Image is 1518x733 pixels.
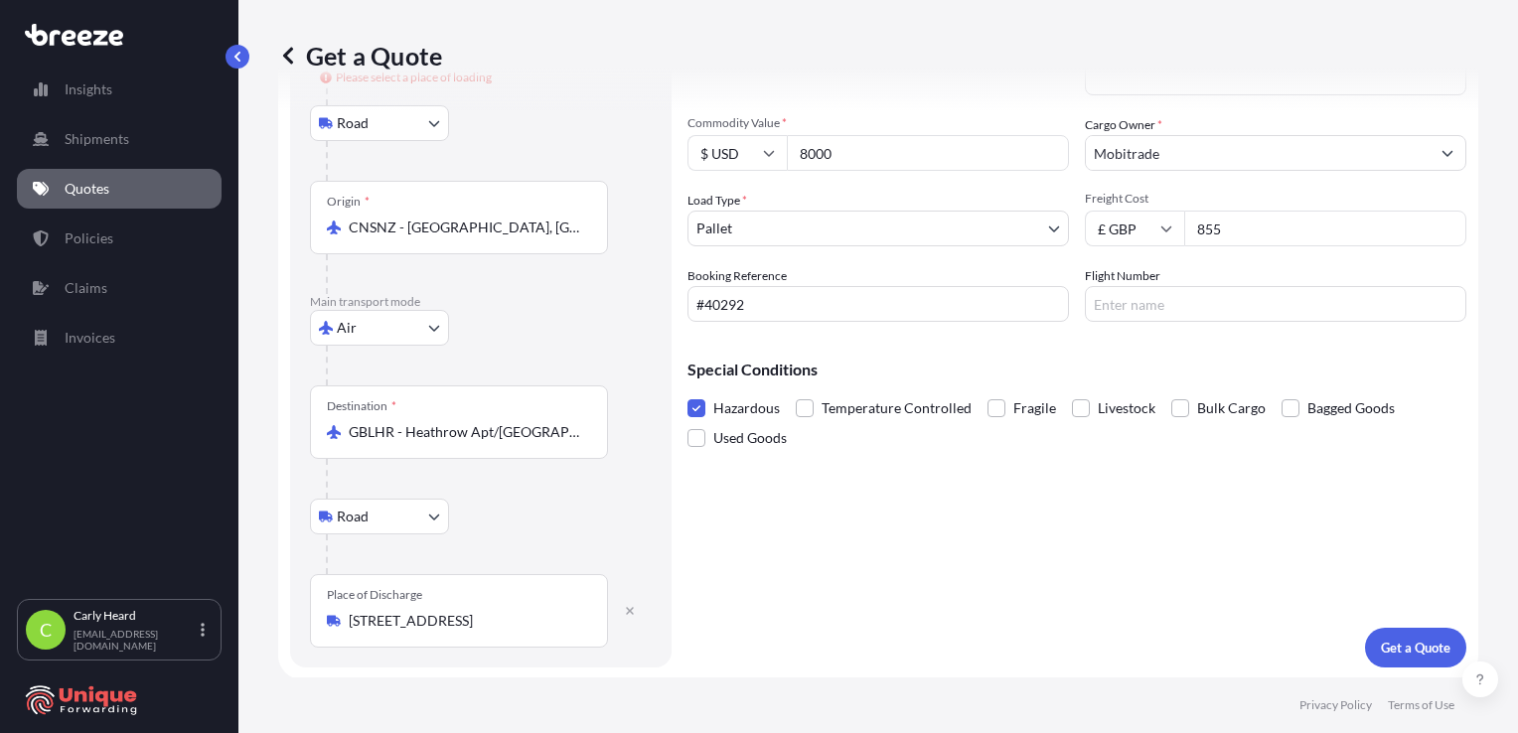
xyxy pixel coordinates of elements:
[687,266,787,286] label: Booking Reference
[74,628,197,652] p: [EMAIL_ADDRESS][DOMAIN_NAME]
[787,135,1069,171] input: Type amount
[310,294,652,310] p: Main transport mode
[310,105,449,141] button: Select transport
[17,70,222,109] a: Insights
[65,79,112,99] p: Insights
[278,40,442,72] p: Get a Quote
[337,507,369,526] span: Road
[1085,191,1466,207] span: Freight Cost
[349,422,583,442] input: Destination
[1381,638,1450,658] p: Get a Quote
[1307,393,1395,423] span: Bagged Goods
[25,684,139,716] img: organization-logo
[327,194,370,210] div: Origin
[327,398,396,414] div: Destination
[1085,266,1160,286] label: Flight Number
[713,423,787,453] span: Used Goods
[17,119,222,159] a: Shipments
[687,191,747,211] span: Load Type
[337,113,369,133] span: Road
[822,393,972,423] span: Temperature Controlled
[65,179,109,199] p: Quotes
[687,115,1069,131] span: Commodity Value
[310,310,449,346] button: Select transport
[713,393,780,423] span: Hazardous
[1085,115,1162,135] label: Cargo Owner
[1085,286,1466,322] input: Enter name
[1197,393,1266,423] span: Bulk Cargo
[1013,393,1056,423] span: Fragile
[65,228,113,248] p: Policies
[1086,135,1430,171] input: Full name
[65,278,107,298] p: Claims
[17,268,222,308] a: Claims
[1388,697,1454,713] a: Terms of Use
[1299,697,1372,713] a: Privacy Policy
[17,169,222,209] a: Quotes
[327,587,422,603] div: Place of Discharge
[687,211,1069,246] button: Pallet
[17,318,222,358] a: Invoices
[65,129,129,149] p: Shipments
[17,219,222,258] a: Policies
[687,362,1466,377] p: Special Conditions
[1430,135,1465,171] button: Show suggestions
[1184,211,1466,246] input: Enter amount
[1365,628,1466,667] button: Get a Quote
[337,318,357,338] span: Air
[349,611,583,631] input: Place of Discharge
[74,608,197,624] p: Carly Heard
[310,499,449,534] button: Select transport
[65,328,115,348] p: Invoices
[696,219,732,238] span: Pallet
[687,286,1069,322] input: Your internal reference
[1098,393,1155,423] span: Livestock
[40,620,52,640] span: C
[349,218,583,237] input: Origin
